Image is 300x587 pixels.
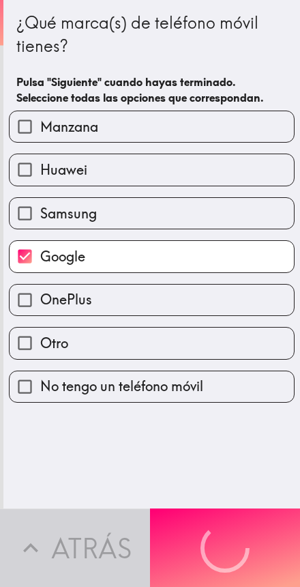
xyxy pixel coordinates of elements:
[16,12,287,57] div: ¿Qué marca(s) de teléfono móvil tienes?
[10,111,294,142] button: Manzana
[10,154,294,185] button: Huawei
[40,290,92,309] span: OnePlus
[40,117,98,137] span: Manzana
[40,334,68,353] span: Otro
[10,198,294,229] button: Samsung
[10,371,294,402] button: No tengo un teléfono móvil
[10,328,294,358] button: Otro
[40,377,203,396] span: No tengo un teléfono móvil
[10,241,294,272] button: Google
[40,160,87,180] span: Huawei
[40,247,85,266] span: Google
[16,74,287,105] h6: Pulsa "Siguiente" cuando hayas terminado. Seleccione todas las opciones que correspondan.
[10,285,294,315] button: OnePlus
[40,204,97,223] span: Samsung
